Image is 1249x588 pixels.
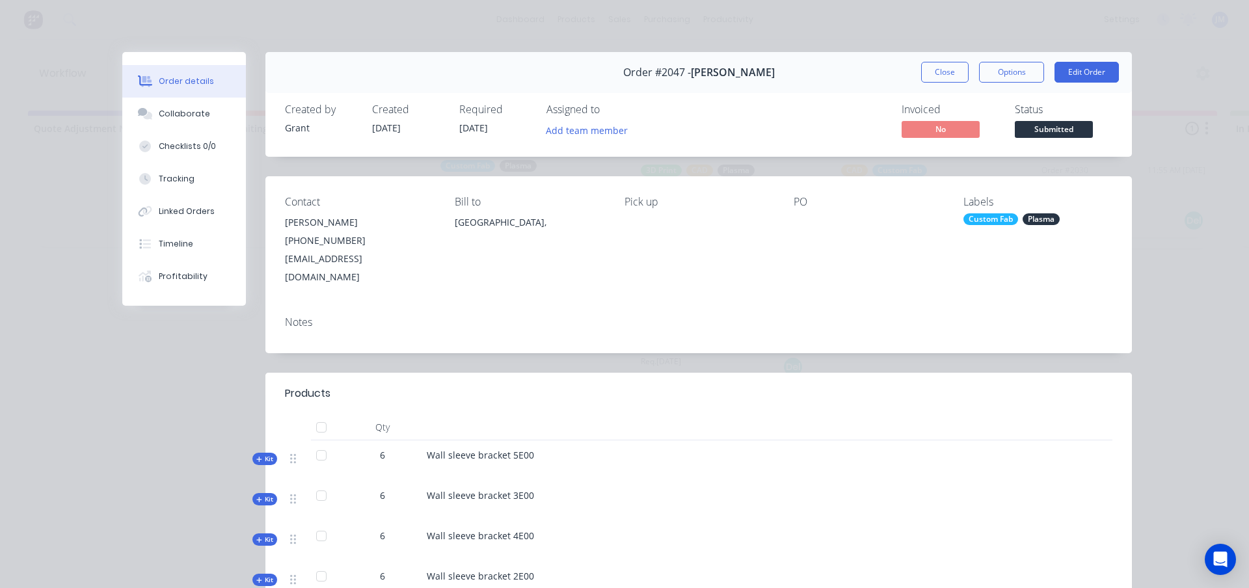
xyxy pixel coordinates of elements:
[159,238,193,250] div: Timeline
[285,386,330,401] div: Products
[427,529,534,542] span: Wall sleeve bracket 4E00
[1015,121,1093,137] span: Submitted
[455,213,604,255] div: [GEOGRAPHIC_DATA],
[122,228,246,260] button: Timeline
[252,574,277,586] div: Kit
[1205,544,1236,575] div: Open Intercom Messenger
[794,196,943,208] div: PO
[285,121,356,135] div: Grant
[159,206,215,217] div: Linked Orders
[902,121,980,137] span: No
[159,108,210,120] div: Collaborate
[963,196,1112,208] div: Labels
[979,62,1044,83] button: Options
[122,65,246,98] button: Order details
[963,213,1018,225] div: Custom Fab
[1023,213,1060,225] div: Plasma
[380,529,385,542] span: 6
[285,232,434,250] div: [PHONE_NUMBER]
[252,453,277,465] div: Kit
[285,316,1112,328] div: Notes
[122,195,246,228] button: Linked Orders
[459,103,531,116] div: Required
[1054,62,1119,83] button: Edit Order
[256,454,273,464] span: Kit
[285,196,434,208] div: Contact
[159,140,216,152] div: Checklists 0/0
[122,98,246,130] button: Collaborate
[624,196,773,208] div: Pick up
[459,122,488,134] span: [DATE]
[285,103,356,116] div: Created by
[285,250,434,286] div: [EMAIL_ADDRESS][DOMAIN_NAME]
[256,494,273,504] span: Kit
[921,62,969,83] button: Close
[1015,121,1093,140] button: Submitted
[256,575,273,585] span: Kit
[285,213,434,286] div: [PERSON_NAME][PHONE_NUMBER][EMAIL_ADDRESS][DOMAIN_NAME]
[372,103,444,116] div: Created
[691,66,775,79] span: [PERSON_NAME]
[427,449,534,461] span: Wall sleeve bracket 5E00
[256,535,273,544] span: Kit
[380,569,385,583] span: 6
[252,533,277,546] div: Kit
[252,493,277,505] div: Kit
[427,570,534,582] span: Wall sleeve bracket 2E00
[122,260,246,293] button: Profitability
[122,130,246,163] button: Checklists 0/0
[427,489,534,501] span: Wall sleeve bracket 3E00
[546,121,635,139] button: Add team member
[455,213,604,232] div: [GEOGRAPHIC_DATA],
[539,121,635,139] button: Add team member
[902,103,999,116] div: Invoiced
[159,173,195,185] div: Tracking
[285,213,434,232] div: [PERSON_NAME]
[159,75,214,87] div: Order details
[380,488,385,502] span: 6
[380,448,385,462] span: 6
[343,414,422,440] div: Qty
[1015,103,1112,116] div: Status
[159,271,208,282] div: Profitability
[546,103,677,116] div: Assigned to
[372,122,401,134] span: [DATE]
[122,163,246,195] button: Tracking
[623,66,691,79] span: Order #2047 -
[455,196,604,208] div: Bill to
